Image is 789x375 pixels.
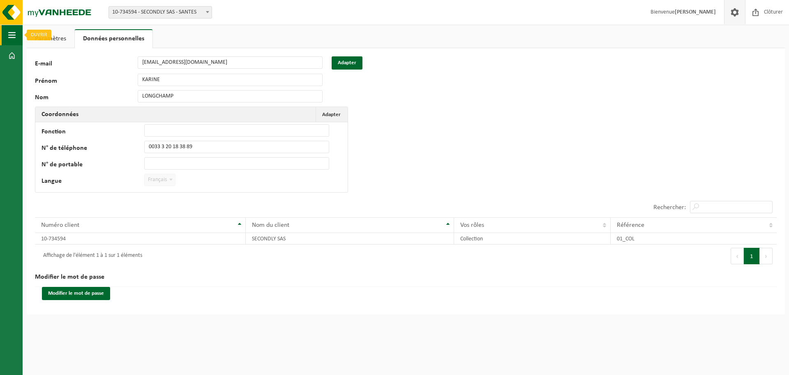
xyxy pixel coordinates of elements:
[42,128,144,137] label: Fonction
[760,248,773,264] button: Next
[41,222,79,228] span: Numéro client
[611,233,777,245] td: 01_COL
[42,178,144,186] label: Langue
[454,233,611,245] td: Collection
[42,287,110,300] button: Modifier le mot de passe
[744,248,760,264] button: 1
[35,94,138,102] label: Nom
[39,249,142,263] div: Affichage de l'élément 1 à 1 sur 1 éléments
[316,107,347,122] button: Adapter
[35,268,777,287] h2: Modifier le mot de passe
[108,6,212,19] span: 10-734594 - SECONDLY SAS - SANTES
[731,248,744,264] button: Previous
[42,161,144,170] label: N° de portable
[617,222,644,228] span: Référence
[322,112,341,117] span: Adapter
[144,174,175,186] span: Français
[35,61,138,70] label: E-mail
[246,233,454,245] td: SECONDLY SAS
[35,107,85,122] h2: Coordonnées
[675,9,716,15] strong: [PERSON_NAME]
[252,222,289,228] span: Nom du client
[138,56,323,69] input: E-mail
[35,233,246,245] td: 10-734594
[35,78,138,86] label: Prénom
[27,29,74,48] a: Paramètres
[42,145,144,153] label: N° de téléphone
[75,29,152,48] a: Données personnelles
[145,174,175,186] span: Français
[332,56,362,70] button: Adapter
[109,7,212,18] span: 10-734594 - SECONDLY SAS - SANTES
[653,204,686,211] label: Rechercher:
[460,222,484,228] span: Vos rôles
